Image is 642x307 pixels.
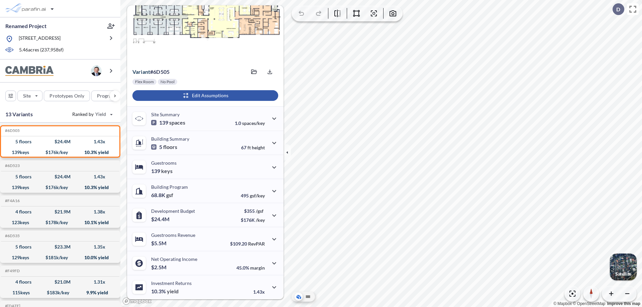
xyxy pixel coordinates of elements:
[610,254,637,280] button: Switcher ImageSatellite
[151,112,180,117] p: Site Summary
[67,109,117,120] button: Ranked by Yield
[95,111,106,118] span: Yield
[242,120,265,126] span: spaces/key
[4,198,20,203] h5: Click to copy the code
[252,145,265,150] span: height
[248,241,265,247] span: RevPAR
[241,208,265,214] p: $355
[253,289,265,295] p: 1.43x
[151,288,179,295] p: 10.3%
[4,234,20,238] h5: Click to copy the code
[19,46,64,54] p: 5.46 acres ( 237,958 sf)
[553,301,572,306] a: Mapbox
[135,79,154,85] p: Flex Room
[295,293,303,301] button: Aerial View
[166,192,173,198] span: gsf
[4,163,20,168] h5: Click to copy the code
[615,271,631,277] p: Satellite
[616,6,620,12] p: D
[247,145,251,150] span: ft
[169,119,185,126] span: spaces
[151,208,195,214] p: Development Budget
[230,241,265,247] p: $109.20
[250,193,265,198] span: gsf/key
[151,184,188,190] p: Building Program
[241,193,265,198] p: 495
[4,128,20,133] h5: Click to copy the code
[235,120,265,126] p: 1.0
[4,269,20,273] h5: Click to copy the code
[97,93,116,99] p: Program
[49,93,84,99] p: Prototypes Only
[91,65,102,76] img: user logo
[151,160,177,166] p: Guestrooms
[151,168,173,174] p: 139
[91,91,127,101] button: Program
[151,280,192,286] p: Investment Returns
[132,68,170,75] p: # 6d505
[607,301,640,306] a: Improve this map
[151,136,189,142] p: Building Summary
[241,145,265,150] p: 67
[151,144,177,150] p: 5
[122,297,152,305] a: Mapbox homepage
[250,265,265,271] span: margin
[5,110,33,118] p: 13 Variants
[5,22,46,30] p: Renamed Project
[132,68,150,75] span: Variant
[236,265,265,271] p: 45.0%
[151,192,173,198] p: 68.8K
[132,90,278,101] button: Edit Assumptions
[304,293,312,301] button: Site Plan
[151,240,168,247] p: $5.5M
[151,264,168,271] p: $2.5M
[163,144,177,150] span: floors
[160,79,175,85] p: No Pool
[19,35,61,43] p: [STREET_ADDRESS]
[151,119,185,126] p: 139
[5,66,53,76] img: BrandImage
[151,256,197,262] p: Net Operating Income
[610,254,637,280] img: Switcher Image
[17,91,42,101] button: Site
[23,93,31,99] p: Site
[167,288,179,295] span: yield
[161,168,173,174] span: keys
[573,301,605,306] a: OpenStreetMap
[151,232,195,238] p: Guestrooms Revenue
[241,217,265,223] p: $176K
[256,208,263,214] span: /gsf
[44,91,90,101] button: Prototypes Only
[256,217,265,223] span: /key
[151,216,171,222] p: $24.4M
